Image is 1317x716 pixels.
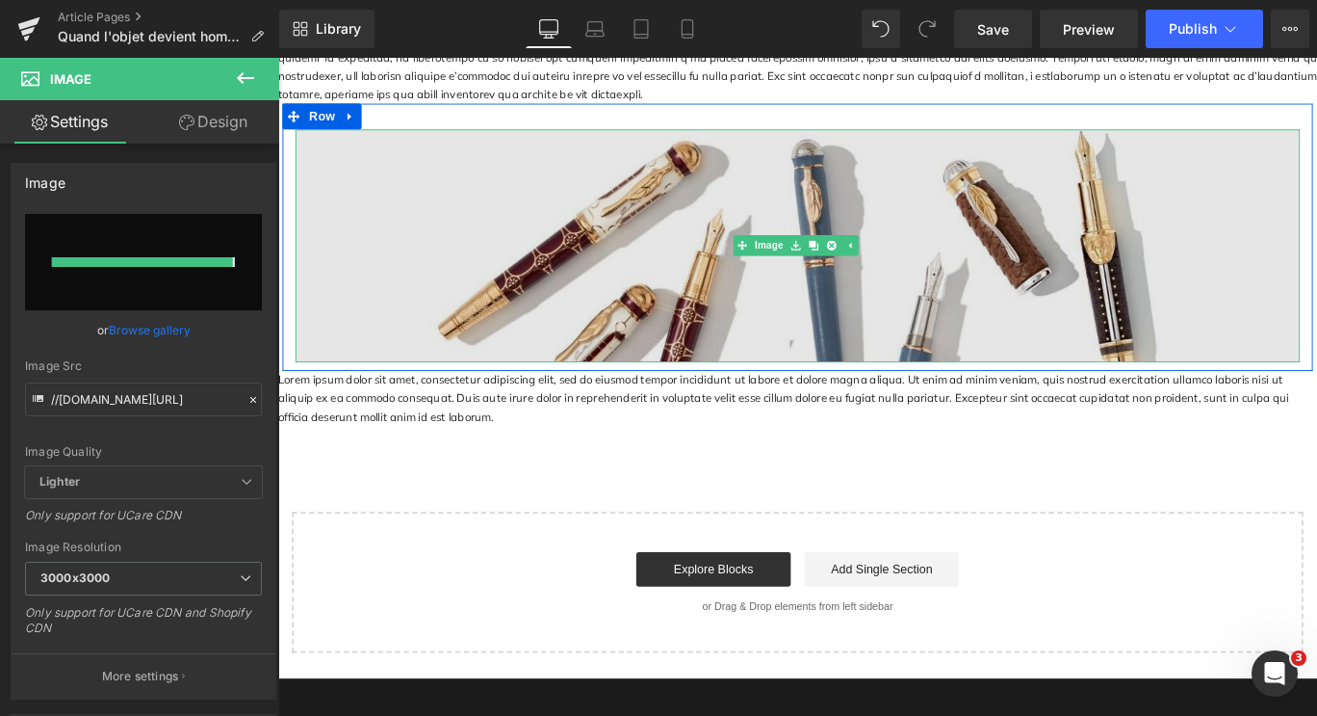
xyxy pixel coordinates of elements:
[39,474,80,489] b: Lighter
[977,19,1009,40] span: Save
[664,10,710,48] a: Mobile
[25,541,262,554] div: Image Resolution
[570,199,590,222] a: Save element
[618,10,664,48] a: Tablet
[1252,650,1298,697] iframe: Intercom live chat
[316,20,361,38] span: Library
[30,51,68,80] span: Row
[1169,21,1217,37] span: Publish
[25,359,262,373] div: Image Src
[401,554,575,593] a: Explore Blocks
[908,10,946,48] button: Redo
[279,10,374,48] a: New Library
[610,199,631,222] a: Delete Element
[143,100,283,144] a: Design
[58,29,243,44] span: Quand l'objet devient hommage, [PERSON_NAME] et la retranscription du [PERSON_NAME]
[862,10,900,48] button: Undo
[58,10,279,25] a: Article Pages
[526,10,572,48] a: Desktop
[1040,10,1138,48] a: Preview
[25,164,65,191] div: Image
[68,51,93,80] a: Expand / Collapse
[530,199,571,222] span: Image
[109,313,191,347] a: Browse gallery
[630,199,650,222] a: Expand / Collapse
[590,199,610,222] a: Clone Element
[590,554,763,593] a: Add Single Section
[50,71,91,87] span: Image
[102,668,179,685] p: More settings
[25,320,262,340] div: or
[46,608,1119,622] p: or Drag & Drop elements from left sidebar
[572,10,618,48] a: Laptop
[25,445,262,459] div: Image Quality
[12,653,275,699] button: More settings
[25,605,262,649] div: Only support for UCare CDN and Shopify CDN
[1063,19,1115,40] span: Preview
[25,508,262,536] div: Only support for UCare CDN
[1291,650,1306,666] span: 3
[25,383,262,416] input: Link
[1146,10,1263,48] button: Publish
[40,570,110,585] b: 3000x3000
[1271,10,1309,48] button: More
